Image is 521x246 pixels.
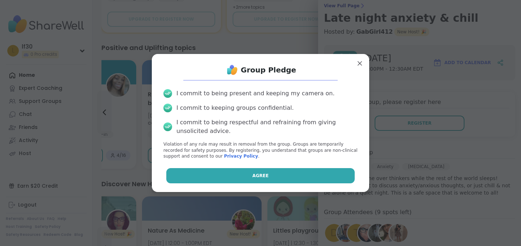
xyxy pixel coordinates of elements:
[253,172,269,179] span: Agree
[176,118,358,135] div: I commit to being respectful and refraining from giving unsolicited advice.
[166,168,355,183] button: Agree
[225,63,239,77] img: ShareWell Logo
[163,141,358,159] p: Violation of any rule may result in removal from the group. Groups are temporarily recorded for s...
[224,154,258,159] a: Privacy Policy
[241,65,296,75] h1: Group Pledge
[176,89,334,98] div: I commit to being present and keeping my camera on.
[176,104,294,112] div: I commit to keeping groups confidential.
